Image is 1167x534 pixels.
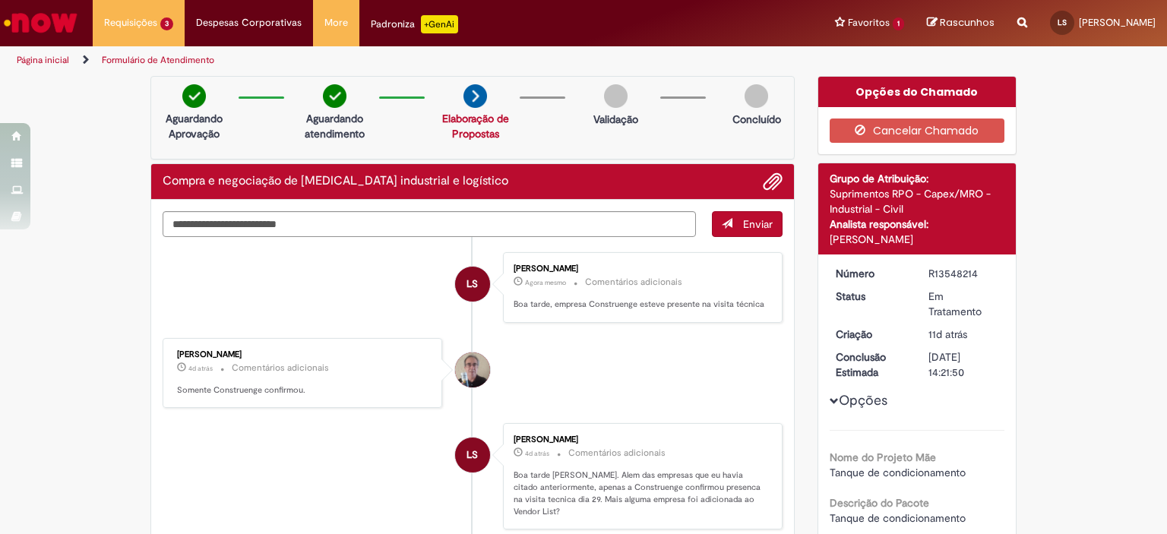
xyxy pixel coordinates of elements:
div: R13548214 [928,266,999,281]
h2: Compra e negociação de Capex industrial e logístico Histórico de tíquete [163,175,508,188]
div: Lorena Ferreira Silva [455,267,490,302]
div: Em Tratamento [928,289,999,319]
div: [PERSON_NAME] [830,232,1005,247]
time: 29/09/2025 15:22:35 [525,278,566,287]
span: Tanque de condicionamento [830,511,966,525]
dt: Número [824,266,918,281]
span: Enviar [743,217,773,231]
a: Elaboração de Propostas [442,112,509,141]
span: 4d atrás [188,364,213,373]
img: check-circle-green.png [182,84,206,108]
small: Comentários adicionais [568,447,666,460]
button: Enviar [712,211,783,237]
div: Suprimentos RPO - Capex/MRO - Industrial - Civil [830,186,1005,216]
span: Rascunhos [940,15,995,30]
dt: Status [824,289,918,304]
a: Formulário de Atendimento [102,54,214,66]
span: 4d atrás [525,449,549,458]
p: Concluído [732,112,781,127]
small: Comentários adicionais [585,276,682,289]
span: Despesas Corporativas [196,15,302,30]
div: Padroniza [371,15,458,33]
div: [PERSON_NAME] [177,350,430,359]
p: Aguardando atendimento [298,111,372,141]
p: Somente Construenge confirmou. [177,384,430,397]
span: Requisições [104,15,157,30]
dt: Criação [824,327,918,342]
button: Adicionar anexos [763,172,783,191]
div: Opções do Chamado [818,77,1017,107]
div: 18/09/2025 16:28:32 [928,327,999,342]
img: ServiceNow [2,8,80,38]
span: Favoritos [848,15,890,30]
span: More [324,15,348,30]
p: +GenAi [421,15,458,33]
span: Tanque de condicionamento [830,466,966,479]
a: Página inicial [17,54,69,66]
dt: Conclusão Estimada [824,349,918,380]
span: LS [466,266,478,302]
span: [PERSON_NAME] [1079,16,1156,29]
span: Agora mesmo [525,278,566,287]
div: [DATE] 14:21:50 [928,349,999,380]
img: img-circle-grey.png [745,84,768,108]
button: Cancelar Chamado [830,118,1005,143]
b: Nome do Projeto Mãe [830,450,936,464]
span: 1 [893,17,904,30]
div: Jorge Ricardo De Abreu [455,352,490,387]
div: Grupo de Atribuição: [830,171,1005,186]
img: check-circle-green.png [323,84,346,108]
p: Boa tarde [PERSON_NAME]. Alem das empresas que eu havia citado anteriormente, apenas a Construeng... [514,469,767,517]
time: 18/09/2025 16:28:32 [928,327,967,341]
p: Boa tarde, empresa Construenge esteve presente na visita técnica [514,299,767,311]
div: Lorena Ferreira Silva [455,438,490,472]
div: [PERSON_NAME] [514,264,767,273]
span: 11d atrás [928,327,967,341]
span: LS [1058,17,1067,27]
time: 26/09/2025 13:31:13 [525,449,549,458]
textarea: Digite sua mensagem aqui... [163,211,696,237]
span: 3 [160,17,173,30]
img: img-circle-grey.png [604,84,628,108]
b: Descrição do Pacote [830,496,929,510]
img: arrow-next.png [463,84,487,108]
a: Rascunhos [927,16,995,30]
div: [PERSON_NAME] [514,435,767,444]
small: Comentários adicionais [232,362,329,374]
span: LS [466,437,478,473]
p: Validação [593,112,638,127]
ul: Trilhas de página [11,46,767,74]
div: Analista responsável: [830,216,1005,232]
p: Aguardando Aprovação [157,111,231,141]
time: 26/09/2025 14:17:23 [188,364,213,373]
